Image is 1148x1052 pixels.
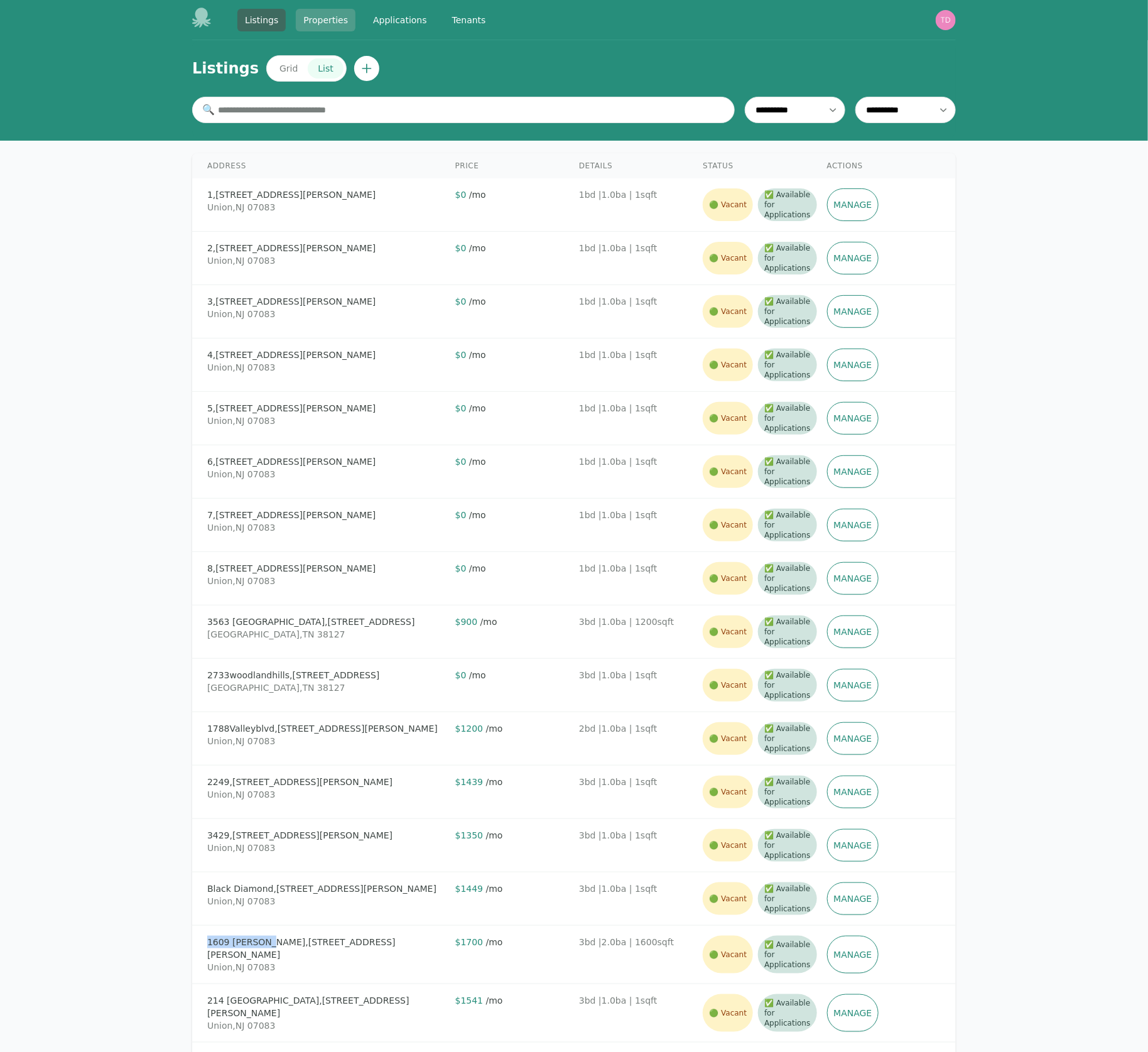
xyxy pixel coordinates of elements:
[827,669,879,702] a: Manage
[207,735,445,747] div: Union , NJ 07083
[207,349,445,361] div: 4, [STREET_ADDRESS][PERSON_NAME]
[579,188,693,221] div: 1 bd | 1.0 ba | 1 sqft
[709,894,718,904] span: vacant
[455,669,569,681] div: / mo
[827,455,879,488] a: Manage
[579,295,693,328] div: 1 bd | 1.0 ba | 1 sqft
[827,295,879,328] a: Manage
[455,830,484,840] span: $ 1350
[207,415,445,427] div: Union , NJ 07083
[455,510,467,520] span: $ 0
[455,350,467,360] span: $ 0
[455,882,569,895] div: / mo
[758,936,816,973] span: ✅ Available for Applications
[758,615,816,648] span: ✅ Available for Applications
[758,188,816,221] span: ✅ Available for Applications
[703,882,753,915] span: Vacant
[703,615,753,648] span: Vacant
[455,776,569,788] div: / mo
[709,467,718,477] span: vacant
[207,468,445,480] div: Union , NJ 07083
[207,402,445,415] div: 5, [STREET_ADDRESS][PERSON_NAME]
[207,961,445,973] div: Union , NJ 07083
[709,840,718,850] span: vacant
[579,829,693,862] div: 3 bd | 1.0 ba | 1 sqft
[455,509,569,521] div: / mo
[455,670,467,680] span: $ 0
[207,776,445,788] div: 2249, [STREET_ADDRESS][PERSON_NAME]
[455,615,569,628] div: / mo
[709,200,718,210] span: vacant
[207,628,445,641] div: [GEOGRAPHIC_DATA] , TN 38127
[758,722,816,755] span: ✅ Available for Applications
[579,562,693,595] div: 1 bd | 1.0 ba | 1 sqft
[827,776,879,808] a: Manage
[207,242,445,254] div: 2, [STREET_ADDRESS][PERSON_NAME]
[709,520,718,530] span: vacant
[207,936,445,961] div: 1609 [PERSON_NAME], [STREET_ADDRESS][PERSON_NAME]
[758,402,816,435] span: ✅ Available for Applications
[709,680,718,690] span: vacant
[455,349,569,361] div: / mo
[703,936,753,973] span: Vacant
[455,243,467,253] span: $ 0
[455,937,484,947] span: $ 1700
[455,562,569,575] div: / mo
[579,242,693,274] div: 1 bd | 1.0 ba | 1 sqft
[455,161,569,171] div: Price
[207,994,445,1019] div: 214 [GEOGRAPHIC_DATA], [STREET_ADDRESS][PERSON_NAME]
[207,254,445,267] div: Union , NJ 07083
[207,669,445,681] div: 2733woodlandhills, [STREET_ADDRESS]
[709,627,718,637] span: vacant
[207,521,445,534] div: Union , NJ 07083
[207,188,445,201] div: 1, [STREET_ADDRESS][PERSON_NAME]
[709,787,718,797] span: vacant
[703,242,753,274] span: Vacant
[296,9,355,31] a: Properties
[207,722,445,735] div: 1788Valleyblvd, [STREET_ADDRESS][PERSON_NAME]
[827,882,879,915] a: Manage
[455,402,569,415] div: / mo
[703,188,753,221] span: Vacant
[827,936,879,973] a: Manage
[579,994,693,1032] div: 3 bd | 1.0 ba | 1 sqft
[455,936,569,948] div: / mo
[207,681,445,694] div: [GEOGRAPHIC_DATA] , TN 38127
[827,349,879,381] a: Manage
[269,58,308,79] button: Grid
[703,829,753,862] span: Vacant
[709,306,718,317] span: vacant
[703,722,753,755] span: Vacant
[709,950,718,960] span: vacant
[455,457,467,467] span: $ 0
[579,936,693,973] div: 3 bd | 2.0 ba | 1600 sqft
[827,509,879,541] a: Manage
[579,161,693,171] div: Details
[827,994,879,1032] a: Manage
[354,56,379,81] button: Create new listing
[703,349,753,381] span: Vacant
[366,9,435,31] a: Applications
[455,724,484,734] span: $ 1200
[703,161,816,171] div: Status
[455,829,569,842] div: / mo
[579,509,693,541] div: 1 bd | 1.0 ba | 1 sqft
[827,188,879,221] a: Manage
[455,884,484,894] span: $ 1449
[455,455,569,468] div: / mo
[827,722,879,755] a: Manage
[207,201,445,214] div: Union , NJ 07083
[758,776,816,808] span: ✅ Available for Applications
[579,615,693,648] div: 3 bd | 1.0 ba | 1200 sqft
[207,842,445,854] div: Union , NJ 07083
[207,562,445,575] div: 8, [STREET_ADDRESS][PERSON_NAME]
[579,882,693,915] div: 3 bd | 1.0 ba | 1 sqft
[758,829,816,862] span: ✅ Available for Applications
[207,882,445,895] div: Black Diamond, [STREET_ADDRESS][PERSON_NAME]
[827,615,879,648] a: Manage
[709,253,718,263] span: vacant
[455,188,569,201] div: / mo
[445,9,494,31] a: Tenants
[709,360,718,370] span: vacant
[758,562,816,595] span: ✅ Available for Applications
